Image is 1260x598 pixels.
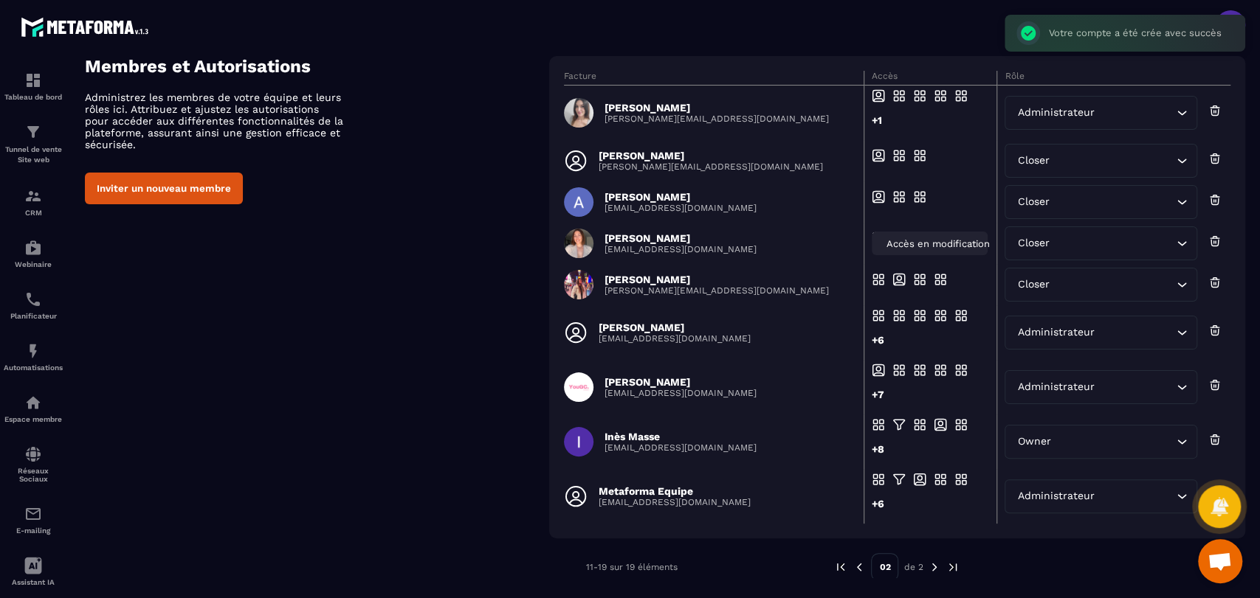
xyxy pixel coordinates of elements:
h4: Membres et Autorisations [85,56,549,77]
div: Search for option [1005,425,1197,459]
img: prev [853,560,866,574]
img: next [928,560,941,574]
p: [EMAIL_ADDRESS][DOMAIN_NAME] [605,203,757,213]
div: Search for option [1005,479,1197,513]
img: prev [834,560,847,574]
div: Search for option [1005,226,1197,260]
p: [PERSON_NAME] [599,321,751,333]
a: emailemailE-mailing [4,494,63,546]
img: social-network [24,445,42,463]
a: automationsautomationsAutomatisations [4,331,63,383]
input: Search for option [1053,277,1173,293]
img: automations [24,394,42,411]
img: automations [24,342,42,360]
p: [PERSON_NAME] [599,150,823,161]
input: Search for option [1098,488,1173,504]
span: Administrateur [1014,324,1098,341]
th: Facture [564,71,864,86]
p: [PERSON_NAME] [605,191,757,203]
input: Search for option [1053,235,1173,251]
div: +7 [872,387,885,411]
a: automationsautomationsWebinaire [4,228,63,279]
p: [PERSON_NAME] [605,274,829,285]
img: email [24,505,42,523]
p: E-mailing [4,526,63,535]
div: Ouvrir le chat [1198,539,1242,583]
a: schedulerschedulerPlanificateur [4,279,63,331]
div: Search for option [1005,96,1197,130]
p: CRM [4,209,63,217]
p: Administrez les membres de votre équipe et leurs rôles ici. Attribuez et ajustez les autorisation... [85,91,343,150]
div: +6 [872,333,885,356]
th: Accès [864,71,997,86]
p: [PERSON_NAME] [605,376,757,388]
div: Search for option [1005,144,1197,178]
p: [EMAIL_ADDRESS][DOMAIN_NAME] [599,497,751,507]
img: automations [24,239,42,257]
p: [EMAIL_ADDRESS][DOMAIN_NAME] [605,442,757,453]
span: Administrateur [1014,105,1098,121]
div: Search for option [1005,268,1197,302]
a: Assistant IA [4,546,63,597]
p: [PERSON_NAME][EMAIL_ADDRESS][DOMAIN_NAME] [605,285,829,296]
p: Réseaux Sociaux [4,467,63,483]
p: Tableau de bord [4,93,63,101]
p: [PERSON_NAME] [605,102,829,114]
p: [EMAIL_ADDRESS][DOMAIN_NAME] [605,388,757,398]
img: formation [24,123,42,141]
p: Automatisations [4,364,63,372]
span: Closer [1014,194,1053,210]
input: Search for option [1054,434,1173,450]
p: 02 [871,553,898,581]
p: Assistant IA [4,578,63,586]
p: Webinaire [4,260,63,268]
span: Closer [1014,153,1053,169]
p: Espace membre [4,415,63,423]
p: [PERSON_NAME][EMAIL_ADDRESS][DOMAIN_NAME] [599,161,823,172]
img: formation [24,187,42,205]
p: Tunnel de vente Site web [4,145,63,165]
p: de 2 [903,561,923,573]
input: Search for option [1053,194,1173,210]
div: +1 [872,113,885,136]
input: Search for option [1098,379,1173,395]
a: formationformationCRM [4,176,63,228]
img: next [946,560,960,574]
p: [EMAIL_ADDRESS][DOMAIN_NAME] [605,244,757,254]
p: 11-19 sur 19 éléments [586,562,678,572]
a: formationformationTableau de bord [4,60,63,112]
img: formation [24,72,42,89]
span: Closer [1014,277,1053,293]
span: Administrateur [1014,488,1098,504]
img: scheduler [24,291,42,308]
a: automationsautomationsEspace membre [4,383,63,434]
input: Search for option [1098,105,1173,121]
span: Closer [1014,235,1053,251]
span: Administrateur [1014,379,1098,395]
div: Search for option [1005,185,1197,219]
img: logo [21,13,154,41]
div: +6 [872,496,885,520]
div: Search for option [1005,316,1197,350]
a: social-networksocial-networkRéseaux Sociaux [4,434,63,494]
input: Search for option [1053,153,1173,169]
a: formationformationTunnel de vente Site web [4,112,63,176]
p: Inès Masse [605,431,757,442]
p: Metaforma Equipe [599,485,751,497]
div: +8 [872,442,885,465]
p: [PERSON_NAME][EMAIL_ADDRESS][DOMAIN_NAME] [605,114,829,124]
input: Search for option [1098,324,1173,341]
p: [PERSON_NAME] [605,232,757,244]
p: Planificateur [4,312,63,320]
button: Inviter un nouveau membre [85,173,243,204]
span: Owner [1014,434,1054,450]
span: Accès en modification [887,238,990,249]
div: Search for option [1005,370,1197,404]
th: Rôle [997,71,1230,86]
p: [EMAIL_ADDRESS][DOMAIN_NAME] [599,333,751,344]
